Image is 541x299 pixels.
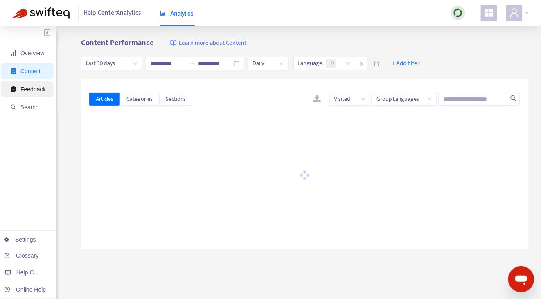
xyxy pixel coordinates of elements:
[20,86,45,93] span: Feedback
[20,104,38,111] span: Search
[356,59,367,69] span: close
[331,61,335,66] span: close
[334,93,365,105] span: Visited
[96,95,113,104] span: Articles
[386,57,426,70] button: + Add filter
[20,50,44,57] span: Overview
[392,59,420,68] span: + Add filter
[11,50,16,56] span: signal
[294,57,325,70] span: Language :
[86,57,138,70] span: Last 30 days
[170,40,177,46] img: image-link
[160,11,166,16] span: area-chart
[166,95,186,104] span: Sections
[12,7,70,19] img: Swifteq
[510,95,517,102] span: search
[4,236,36,243] a: Settings
[89,93,120,106] button: Articles
[11,104,16,110] span: search
[4,286,46,293] a: Online Help
[16,269,50,276] span: Help Centers
[374,61,380,67] span: delete
[11,68,16,74] span: container
[4,252,38,259] a: Glossary
[81,36,154,49] b: Content Performance
[20,68,41,75] span: Content
[126,95,153,104] span: Categories
[159,93,192,106] button: Sections
[84,5,142,21] span: Help Center Analytics
[188,60,195,67] span: to
[179,39,246,48] span: Learn more about Content
[160,10,194,17] span: Analytics
[11,86,16,92] span: message
[120,93,159,106] button: Categories
[509,8,519,18] span: user
[484,8,494,18] span: appstore
[252,57,284,70] span: Daily
[508,266,534,292] iframe: Button to launch messaging window
[453,8,463,18] img: sync.dc5367851b00ba804db3.png
[376,93,432,105] span: Group Languages
[188,60,195,67] span: swap-right
[170,39,246,48] a: Learn more about Content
